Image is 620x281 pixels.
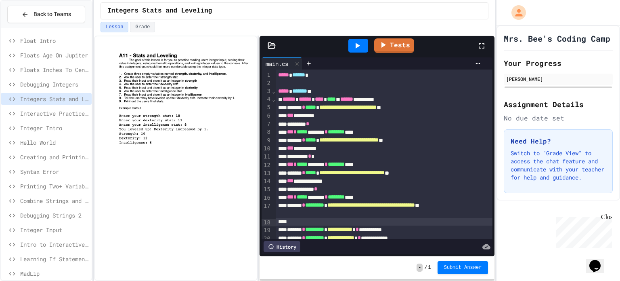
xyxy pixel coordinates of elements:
[3,3,56,51] div: Chat with us now!Close
[511,136,606,146] h3: Need Help?
[20,95,88,103] span: Integers Stats and Leveling
[20,240,88,249] span: Intro to Interactive Programs
[20,255,88,263] span: Learning If Statements
[504,33,610,44] h1: Mrs. Bee's Coding Camp
[101,22,128,32] button: Lesson
[262,104,272,112] div: 5
[262,137,272,145] div: 9
[20,124,88,132] span: Integer Intro
[262,202,272,219] div: 17
[20,65,88,74] span: Floats Inches To Centimeters
[262,219,272,227] div: 18
[20,196,88,205] span: Combine Strings and Literals
[438,261,488,274] button: Submit Answer
[272,88,276,94] span: Fold line
[20,226,88,234] span: Integer Input
[262,120,272,128] div: 7
[262,194,272,202] div: 16
[511,149,606,182] p: Switch to "Grade View" to access the chat feature and communicate with your teacher for help and ...
[20,80,88,89] span: Debugging Integers
[262,226,272,235] div: 19
[262,87,272,95] div: 3
[20,182,88,190] span: Printing Two+ Variables
[262,79,272,87] div: 2
[20,167,88,176] span: Syntax Error
[262,169,272,177] div: 13
[20,36,88,45] span: Float Intro
[262,112,272,120] div: 6
[504,113,613,123] div: No due date set
[276,70,493,275] div: To enrich screen reader interactions, please activate Accessibility in Grammarly extension settings
[503,3,528,22] div: My Account
[262,59,292,68] div: main.cs
[506,75,610,82] div: [PERSON_NAME]
[428,264,431,271] span: 1
[20,109,88,118] span: Interactive Practice - Who Are You?
[262,71,272,79] div: 1
[262,186,272,194] div: 15
[20,153,88,161] span: Creating and Printing a String Variable
[262,177,272,186] div: 14
[7,6,85,23] button: Back to Teams
[424,264,427,271] span: /
[262,57,302,70] div: main.cs
[262,161,272,169] div: 12
[586,249,612,273] iframe: chat widget
[444,264,482,271] span: Submit Answer
[374,38,414,53] a: Tests
[264,241,300,252] div: History
[417,264,423,272] span: -
[262,128,272,136] div: 8
[20,211,88,220] span: Debugging Strings 2
[262,153,272,161] div: 11
[504,99,613,110] h2: Assignment Details
[20,138,88,147] span: Hello World
[20,51,88,59] span: Floats Age On Jupiter
[504,57,613,69] h2: Your Progress
[20,269,88,278] span: MadLip
[130,22,155,32] button: Grade
[34,10,71,19] span: Back to Teams
[262,145,272,153] div: 10
[553,213,612,248] iframe: chat widget
[272,96,276,102] span: Fold line
[262,235,272,243] div: 20
[107,6,212,16] span: Integers Stats and Leveling
[262,95,272,104] div: 4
